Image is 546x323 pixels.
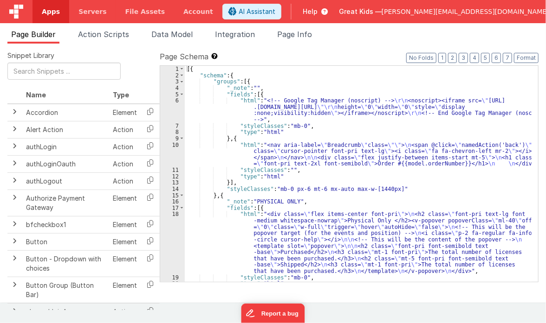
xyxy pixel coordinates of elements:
[22,104,109,121] td: Accordion
[160,198,185,205] div: 16
[160,66,185,72] div: 1
[160,129,185,135] div: 8
[160,97,185,123] div: 6
[470,53,479,63] button: 4
[160,72,185,79] div: 2
[22,303,109,320] td: channelJoinAnonymous
[11,30,56,39] span: Page Builder
[481,53,490,63] button: 5
[42,7,60,16] span: Apps
[7,63,121,80] input: Search Snippets ...
[22,155,109,172] td: authLoginOauth
[22,233,109,250] td: Button
[160,173,185,180] div: 12
[109,250,141,277] td: Element
[160,91,185,98] div: 5
[160,78,185,85] div: 3
[160,192,185,199] div: 15
[160,51,208,62] span: Page Schema
[492,53,501,63] button: 6
[160,186,185,192] div: 14
[160,123,185,129] div: 7
[109,233,141,250] td: Element
[113,91,129,99] span: Type
[26,91,46,99] span: Name
[277,30,312,39] span: Page Info
[22,250,109,277] td: Button - Dropdown with choices
[160,280,185,287] div: 20
[109,190,141,216] td: Element
[109,216,141,233] td: Element
[438,53,446,63] button: 1
[160,211,185,274] div: 18
[160,135,185,142] div: 9
[160,85,185,91] div: 4
[109,172,141,190] td: Action
[78,7,106,16] span: Servers
[151,30,193,39] span: Data Model
[160,274,185,281] div: 19
[109,155,141,172] td: Action
[7,51,54,60] span: Snippet Library
[239,7,275,16] span: AI Assistant
[22,216,109,233] td: bfcheckbox1
[503,53,512,63] button: 7
[459,53,468,63] button: 3
[339,7,382,16] span: Great Kids —
[514,53,539,63] button: Format
[160,179,185,186] div: 13
[109,138,141,155] td: Action
[22,172,109,190] td: authLogout
[22,277,109,303] td: Button Group (Button Bar)
[241,304,305,323] iframe: Marker.io feedback button
[78,30,129,39] span: Action Scripts
[22,138,109,155] td: authLogin
[109,104,141,121] td: Element
[160,205,185,211] div: 17
[109,121,141,138] td: Action
[125,7,165,16] span: File Assets
[160,142,185,167] div: 10
[406,53,436,63] button: No Folds
[222,4,281,19] button: AI Assistant
[22,190,109,216] td: Authorize Payment Gateway
[109,303,141,320] td: Action
[215,30,255,39] span: Integration
[22,121,109,138] td: Alert Action
[109,277,141,303] td: Element
[303,7,318,16] span: Help
[160,167,185,173] div: 11
[448,53,457,63] button: 2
